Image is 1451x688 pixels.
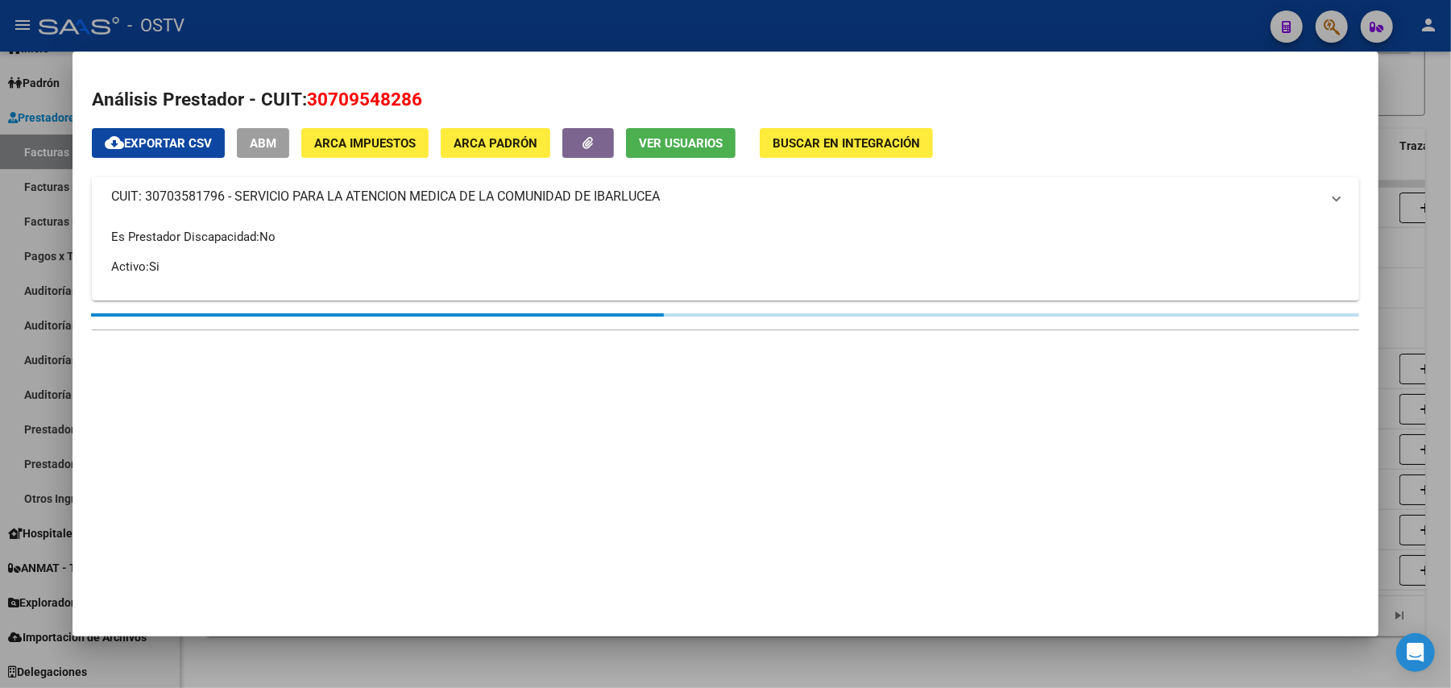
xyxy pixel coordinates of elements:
[314,136,416,151] span: ARCA Impuestos
[259,230,276,244] span: No
[441,128,550,158] button: ARCA Padrón
[92,177,1359,216] mat-expansion-panel-header: CUIT: 30703581796 - SERVICIO PARA LA ATENCION MEDICA DE LA COMUNIDAD DE IBARLUCEA
[301,128,429,158] button: ARCA Impuestos
[92,86,1359,114] h2: Análisis Prestador - CUIT:
[105,133,124,152] mat-icon: cloud_download
[111,258,1340,276] p: Activo:
[237,128,289,158] button: ABM
[760,128,933,158] button: Buscar en Integración
[626,128,736,158] button: Ver Usuarios
[105,136,212,151] span: Exportar CSV
[111,228,1340,246] p: Es Prestador Discapacidad:
[92,128,225,158] button: Exportar CSV
[250,136,276,151] span: ABM
[1396,633,1435,672] div: Open Intercom Messenger
[307,89,422,110] span: 30709548286
[773,136,920,151] span: Buscar en Integración
[639,136,723,151] span: Ver Usuarios
[454,136,537,151] span: ARCA Padrón
[111,187,1320,206] mat-panel-title: CUIT: 30703581796 - SERVICIO PARA LA ATENCION MEDICA DE LA COMUNIDAD DE IBARLUCEA
[149,259,160,274] span: Si
[92,216,1359,300] div: CUIT: 30703581796 - SERVICIO PARA LA ATENCION MEDICA DE LA COMUNIDAD DE IBARLUCEA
